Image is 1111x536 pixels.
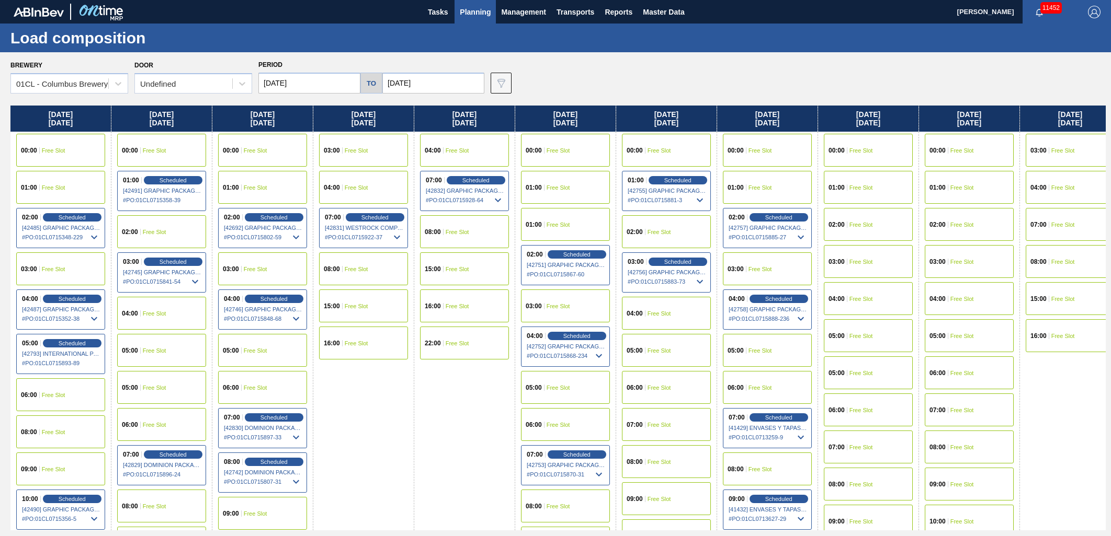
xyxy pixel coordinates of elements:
span: Free Slot [950,370,974,376]
span: Free Slot [345,266,368,272]
span: Free Slot [244,266,267,272]
span: 06:00 [223,384,239,391]
span: 05:00 [223,347,239,354]
span: 04:00 [122,310,138,317]
span: Scheduled [260,214,288,220]
span: 02:00 [627,229,643,235]
span: 02:00 [22,214,38,220]
span: Scheduled [765,496,792,502]
span: 05:00 [22,340,38,346]
span: [42491] GRAPHIC PACKAGING INTERNATIONA - 0008221069 [123,188,201,194]
span: Free Slot [849,518,873,525]
span: Free Slot [1051,259,1075,265]
span: 00:00 [829,147,845,154]
span: Free Slot [446,340,469,346]
span: Free Slot [143,422,166,428]
span: Free Slot [648,310,671,317]
span: # PO : 01CL0715356-5 [22,512,100,525]
span: 03:00 [123,259,139,265]
span: Scheduled [260,459,288,465]
span: # PO : 01CL0715888-236 [729,312,807,325]
span: 03:00 [324,147,340,154]
span: Free Slot [547,422,570,428]
span: Free Slot [1051,296,1075,302]
span: 16:00 [324,340,340,346]
span: # PO : 01CL0715870-31 [527,468,605,481]
span: 07:00 [829,444,845,450]
div: 01CL - Columbus Brewery [16,79,108,88]
span: Free Slot [849,481,873,487]
span: Free Slot [345,147,368,154]
span: Free Slot [749,184,772,191]
span: Free Slot [950,296,974,302]
span: [42832] GRAPHIC PACKAGING INTERNATIONA - 0008221069 [426,188,504,194]
span: 09:00 [729,496,745,502]
span: Free Slot [446,229,469,235]
span: 01:00 [223,184,239,191]
div: [DATE] [DATE] [10,106,111,132]
span: 08:00 [526,503,542,509]
span: [42753] GRAPHIC PACKAGING INTERNATIONA - 0008221069 [527,462,605,468]
span: 04:00 [527,333,543,339]
button: Notifications [1023,5,1056,19]
span: # PO : 01CL0715896-24 [123,468,201,481]
div: [DATE] [DATE] [313,106,414,132]
span: 16:00 [425,303,441,309]
div: [DATE] [DATE] [717,106,818,132]
span: Free Slot [849,296,873,302]
span: 03:00 [526,303,542,309]
span: 10:00 [929,518,946,525]
span: Free Slot [42,266,65,272]
span: 03:00 [223,266,239,272]
span: Free Slot [1051,184,1075,191]
span: # PO : 01CL0713627-29 [729,512,807,525]
span: 08:00 [224,459,240,465]
span: Scheduled [563,451,591,458]
span: Free Slot [42,392,65,398]
span: Free Slot [849,259,873,265]
span: Free Slot [749,384,772,391]
span: 00:00 [627,147,643,154]
span: [42746] GRAPHIC PACKAGING INTERNATIONA - 0008221069 [224,306,302,312]
span: Scheduled [59,296,86,302]
span: 07:00 [1030,222,1047,228]
span: Scheduled [59,340,86,346]
span: 08:00 [627,459,643,465]
span: 01:00 [929,184,946,191]
span: 01:00 [829,184,845,191]
span: 01:00 [628,177,644,183]
span: Free Slot [950,444,974,450]
span: Free Slot [446,147,469,154]
span: 07:00 [123,451,139,458]
span: Scheduled [462,177,490,183]
span: 01:00 [526,222,542,228]
span: [41432] ENVASES Y TAPAS MODELO S A DE - 0008257397 [729,506,807,512]
span: Free Slot [648,496,671,502]
span: 05:00 [122,384,138,391]
span: 04:00 [1030,184,1047,191]
span: Scheduled [361,214,389,220]
span: 06:00 [122,422,138,428]
span: [42745] GRAPHIC PACKAGING INTERNATIONA - 0008221069 [123,269,201,275]
span: 03:00 [628,259,644,265]
span: Free Slot [143,310,166,317]
span: # PO : 01CL0715922-37 [325,231,403,243]
span: 03:00 [21,266,37,272]
span: Free Slot [244,510,267,517]
span: Free Slot [749,266,772,272]
span: Free Slot [648,347,671,354]
span: # PO : 01CL0715802-59 [224,231,302,243]
span: 01:00 [123,177,139,183]
span: 09:00 [929,481,946,487]
span: Free Slot [345,184,368,191]
span: [42755] GRAPHIC PACKAGING INTERNATIONA - 0008221069 [628,188,706,194]
span: [42793] INTERNATIONAL PAPER COMPANY - 0008221785 [22,351,100,357]
span: Free Slot [547,222,570,228]
span: Free Slot [143,147,166,154]
span: Free Slot [1051,147,1075,154]
span: 22:00 [425,340,441,346]
span: Free Slot [648,229,671,235]
span: Free Slot [42,147,65,154]
span: 03:00 [929,259,946,265]
div: [DATE] [DATE] [414,106,515,132]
